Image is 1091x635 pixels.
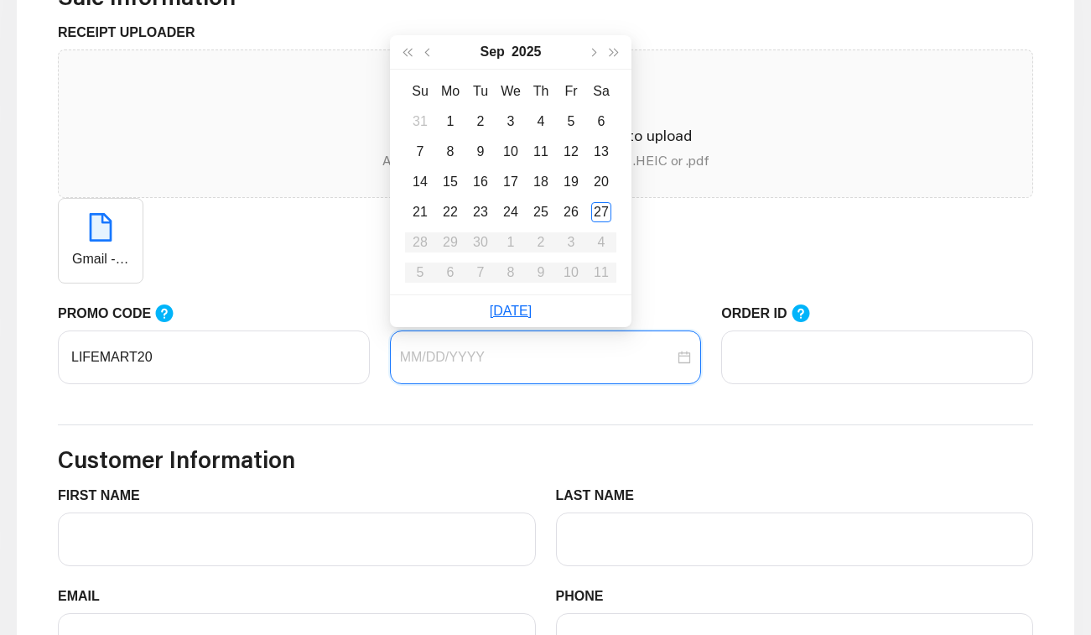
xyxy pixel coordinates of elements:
td: 2025-09-26 [556,197,586,227]
div: 4 [531,112,551,132]
button: 2025 [512,35,542,69]
div: 25 [531,202,551,222]
th: Sa [586,76,616,107]
div: 2 [470,112,491,132]
td: 2025-09-27 [586,197,616,227]
td: 2025-09-16 [465,167,496,197]
div: 15 [440,172,460,192]
td: 2025-09-05 [556,107,586,137]
td: 2025-09-25 [526,197,556,227]
div: 16 [470,172,491,192]
label: ORDER ID [721,304,827,325]
div: 6 [591,112,611,132]
label: RECEIPT UPLOADER [58,23,208,43]
div: 9 [470,142,491,162]
p: Acceptable file formats include .jpeg, .png, .HEIC or .pdf [72,150,1019,170]
th: Fr [556,76,586,107]
label: PROMO CODE [58,304,190,325]
td: 2025-09-10 [496,137,526,167]
button: Sep [481,35,505,69]
td: 2025-09-21 [405,197,435,227]
div: 17 [501,172,521,192]
h3: Customer Information [58,445,1033,474]
label: LAST NAME [556,486,647,506]
input: FIRST NAME [58,513,536,566]
div: 8 [440,142,460,162]
td: 2025-09-22 [435,197,465,227]
td: 2025-09-03 [496,107,526,137]
div: 24 [501,202,521,222]
td: 2025-09-09 [465,137,496,167]
p: Click here or drag file to this area to upload [72,124,1019,147]
td: 2025-09-17 [496,167,526,197]
th: Tu [465,76,496,107]
span: inboxClick here or drag file to this area to uploadAcceptable file formats include .jpeg, .png, .... [59,50,1032,197]
td: 2025-09-15 [435,167,465,197]
div: 1 [440,112,460,132]
td: 2025-09-08 [435,137,465,167]
label: EMAIL [58,586,112,606]
td: 2025-09-23 [465,197,496,227]
td: 2025-09-12 [556,137,586,167]
td: 2025-09-04 [526,107,556,137]
label: PHONE [556,586,616,606]
div: 5 [561,112,581,132]
td: 2025-08-31 [405,107,435,137]
div: 18 [531,172,551,192]
input: DATE OF SALE [400,347,675,367]
div: 19 [561,172,581,192]
div: 12 [561,142,581,162]
div: 11 [531,142,551,162]
th: Th [526,76,556,107]
th: Mo [435,76,465,107]
label: FIRST NAME [58,486,153,506]
div: 31 [410,112,430,132]
td: 2025-09-11 [526,137,556,167]
td: 2025-09-02 [465,107,496,137]
td: 2025-09-18 [526,167,556,197]
td: 2025-09-20 [586,167,616,197]
div: 27 [591,202,611,222]
td: 2025-09-14 [405,167,435,197]
div: 21 [410,202,430,222]
div: 14 [410,172,430,192]
div: 3 [501,112,521,132]
th: Su [405,76,435,107]
td: 2025-09-01 [435,107,465,137]
a: [DATE] [490,304,532,318]
td: 2025-09-07 [405,137,435,167]
td: 2025-09-19 [556,167,586,197]
div: 7 [410,142,430,162]
div: 10 [501,142,521,162]
div: 22 [440,202,460,222]
div: 20 [591,172,611,192]
td: 2025-09-13 [586,137,616,167]
td: 2025-09-24 [496,197,526,227]
div: 26 [561,202,581,222]
th: We [496,76,526,107]
td: 2025-09-06 [586,107,616,137]
div: 13 [591,142,611,162]
input: LAST NAME [556,513,1034,566]
div: 23 [470,202,491,222]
